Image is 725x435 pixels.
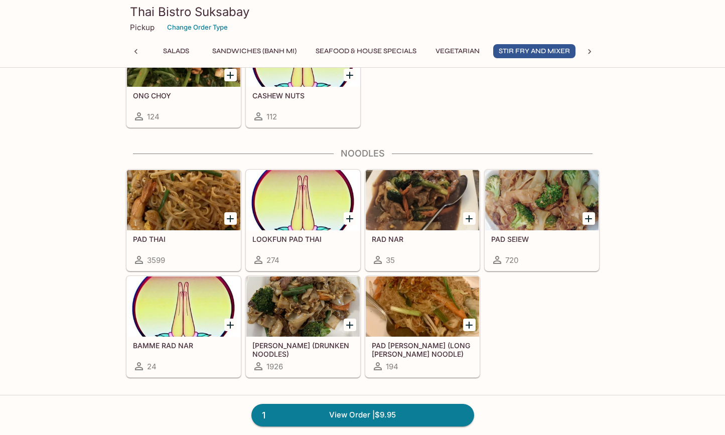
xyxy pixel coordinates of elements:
div: LOOKFUN PAD THAI [246,170,360,230]
div: PAD WOON SEN (LONG RICE NOODLE) [366,276,479,337]
button: Add ONG CHOY [224,69,237,81]
button: Sandwiches (Banh Mi) [207,44,302,58]
div: CASHEW NUTS [246,27,360,87]
span: 1926 [266,362,283,371]
button: Add KEE MAO (DRUNKEN NOODLES) [344,319,356,331]
button: Vegetarian [430,44,485,58]
h5: CASHEW NUTS [252,91,354,100]
span: 24 [147,362,157,371]
div: BAMME RAD NAR [127,276,240,337]
span: 35 [386,255,395,265]
a: PAD [PERSON_NAME] (LONG [PERSON_NAME] NOODLE)194 [365,276,480,377]
button: Add BAMME RAD NAR [224,319,237,331]
button: Add RAD NAR [463,212,476,225]
span: 274 [266,255,279,265]
div: ONG CHOY [127,27,240,87]
button: Add PAD SEIEW [583,212,595,225]
a: [PERSON_NAME] (DRUNKEN NOODLES)1926 [246,276,360,377]
a: LOOKFUN PAD THAI274 [246,170,360,271]
a: RAD NAR35 [365,170,480,271]
h5: ONG CHOY [133,91,234,100]
div: RAD NAR [366,170,479,230]
div: PAD THAI [127,170,240,230]
button: Add PAD WOON SEN (LONG RICE NOODLE) [463,319,476,331]
h5: PAD SEIEW [491,235,593,243]
p: Pickup [130,23,155,32]
a: BAMME RAD NAR24 [126,276,241,377]
h3: Thai Bistro Suksabay [130,4,596,20]
button: Add LOOKFUN PAD THAI [344,212,356,225]
a: 1View Order |$9.95 [251,404,474,426]
button: Seafood & House Specials [310,44,422,58]
h4: Noodles [126,148,600,159]
button: Add CASHEW NUTS [344,69,356,81]
a: CASHEW NUTS112 [246,26,360,127]
a: PAD THAI3599 [126,170,241,271]
span: 194 [386,362,398,371]
h5: LOOKFUN PAD THAI [252,235,354,243]
div: PAD SEIEW [485,170,599,230]
span: 112 [266,112,277,121]
button: Change Order Type [163,20,232,35]
span: 720 [505,255,518,265]
span: 3599 [147,255,165,265]
h5: PAD [PERSON_NAME] (LONG [PERSON_NAME] NOODLE) [372,341,473,358]
h5: BAMME RAD NAR [133,341,234,350]
h5: RAD NAR [372,235,473,243]
span: 1 [256,408,271,422]
h5: PAD THAI [133,235,234,243]
span: 124 [147,112,160,121]
div: KEE MAO (DRUNKEN NOODLES) [246,276,360,337]
button: Add PAD THAI [224,212,237,225]
a: PAD SEIEW720 [485,170,599,271]
button: Stir Fry and Mixer [493,44,575,58]
h5: [PERSON_NAME] (DRUNKEN NOODLES) [252,341,354,358]
a: ONG CHOY124 [126,26,241,127]
button: Salads [154,44,199,58]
